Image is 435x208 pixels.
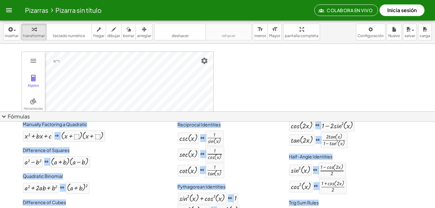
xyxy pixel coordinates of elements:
button: Configuración [356,24,385,40]
button: arreglar [135,24,153,40]
button: carga [418,24,432,40]
button: deshacerdeshacer [154,24,206,40]
label: Pythagorean Identities [177,184,226,190]
button: Nuevo [387,24,402,40]
span: rehacer [222,33,235,38]
button: transformar [21,24,46,40]
div: ⇔ [200,167,204,174]
button: Inicia sesión [379,4,425,16]
button: rehacerrehacer [206,24,251,40]
span: borrar [123,33,134,38]
div: ⇔ [228,195,232,202]
i: teclado [48,26,90,33]
button: borrar [121,24,136,40]
span: carga [420,33,430,38]
img: Menú principal [29,57,37,65]
font: Fórmulas [8,113,30,120]
div: ⇔ [316,137,320,144]
button: insertar [3,24,20,40]
a: Pizarras [25,6,48,14]
button: format_sizeMayor [267,24,282,40]
div: ⇔ [60,184,64,192]
button: Deshacer [51,55,62,67]
i: deshacer [156,26,204,33]
label: Reciprocal Identities [177,122,221,128]
label: Quadratic Binomial [23,173,63,180]
label: Manually Factoring a Quadratic [23,121,87,128]
div: ⇔ [315,122,319,129]
span: Mayor [269,33,280,38]
span: salvar [405,33,415,38]
label: Trig Sum Rules [289,200,319,206]
i: format_size [257,26,263,33]
button: format_sizemenor [253,24,268,40]
canvas: Vista de gráficos 1 [45,52,213,179]
label: Difference of Squares [23,147,70,154]
span: teclado numérico [53,33,85,38]
button: dibujar [106,24,122,40]
div: ⇔ [200,135,204,142]
button: pantalla completa [283,24,320,40]
span: Nuevo [388,33,400,38]
label: Difference of Cubes [23,199,66,206]
button: tecladoteclado numérico [46,24,92,40]
span: fregar [93,33,104,38]
i: rehacer [207,26,250,33]
div: ⇒ [54,132,59,140]
span: pantalla completa [285,33,318,38]
span: dibujar [107,33,120,38]
i: format_size [272,26,278,33]
label: Half-Angle Identities [289,154,332,160]
span: arreglar [137,33,151,38]
span: insertar [5,33,19,38]
font: Colabora en vivo [327,7,373,13]
button: fregar [92,24,106,40]
div: ⇔ [200,151,204,158]
button: Colabora en vivo [314,4,378,16]
div: ⇔ [44,158,48,166]
div: ⇔ [313,167,317,174]
div: Álgebra [23,84,44,93]
div: Herramientas [23,107,44,116]
span: Configuración [357,33,384,38]
span: deshacer [172,33,189,38]
span: transformar [23,33,45,38]
div: ⇔ [314,183,318,190]
span: menor [254,33,266,38]
button: salvar [403,24,417,40]
button: Configuración [199,55,210,67]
